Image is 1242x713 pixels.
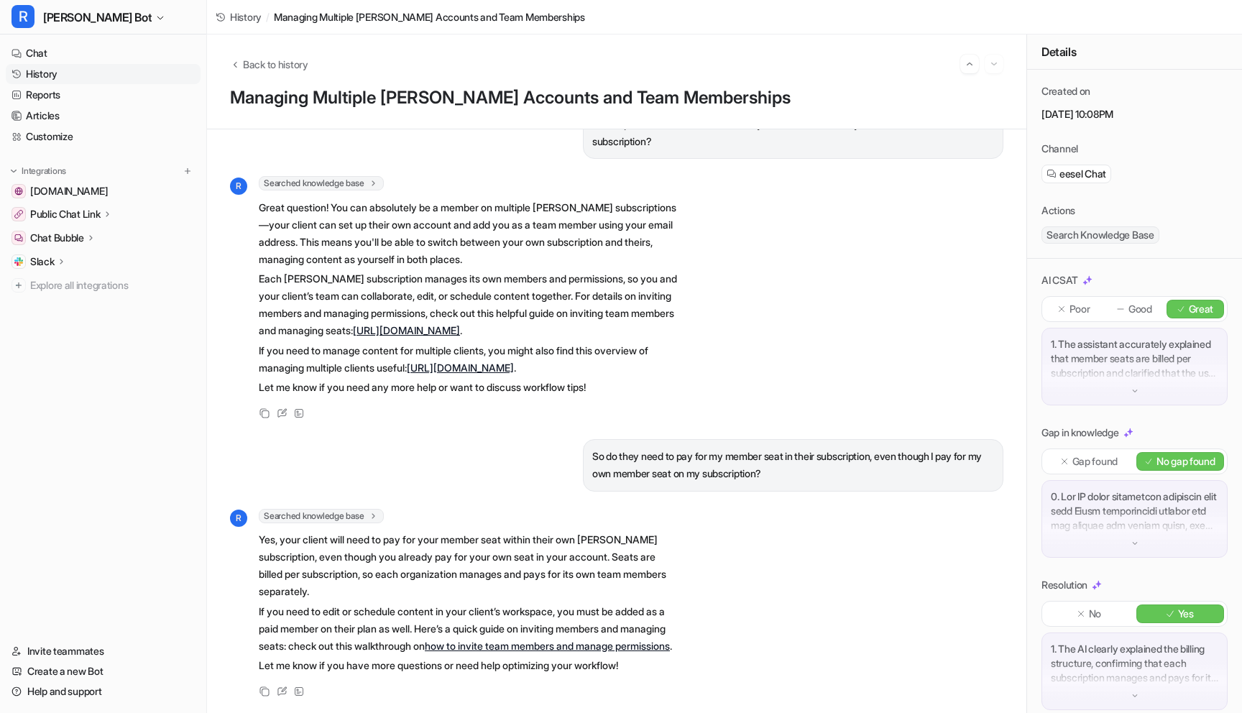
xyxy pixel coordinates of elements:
[1156,454,1215,469] p: No gap found
[1072,454,1118,469] p: Gap found
[6,106,201,126] a: Articles
[43,7,152,27] span: [PERSON_NAME] Bot
[259,531,679,600] p: Yes, your client will need to pay for your member seat within their own [PERSON_NAME] subscriptio...
[183,166,193,176] img: menu_add.svg
[6,126,201,147] a: Customize
[1041,273,1078,287] p: AI CSAT
[30,231,84,245] p: Chat Bubble
[1130,691,1140,701] img: down-arrow
[274,9,585,24] span: Managing Multiple [PERSON_NAME] Accounts and Team Memberships
[1059,167,1106,181] span: eesel Chat
[6,681,201,701] a: Help and support
[259,176,384,190] span: Searched knowledge base
[1041,107,1228,121] p: [DATE] 10:08PM
[989,57,999,70] img: Next session
[1041,578,1087,592] p: Resolution
[30,254,55,269] p: Slack
[22,165,66,177] p: Integrations
[230,510,247,527] span: R
[6,661,201,681] a: Create a new Bot
[1041,203,1075,218] p: Actions
[14,257,23,266] img: Slack
[230,9,262,24] span: History
[266,9,270,24] span: /
[216,9,262,24] a: History
[9,166,19,176] img: expand menu
[6,64,201,84] a: History
[6,164,70,178] button: Integrations
[14,234,23,242] img: Chat Bubble
[1046,167,1106,181] a: eesel Chat
[1130,538,1140,548] img: down-arrow
[259,270,679,339] p: Each [PERSON_NAME] subscription manages its own members and permissions, so you and your client’s...
[6,85,201,105] a: Reports
[230,178,247,195] span: R
[6,275,201,295] a: Explore all integrations
[6,641,201,661] a: Invite teammates
[11,5,34,28] span: R
[407,362,514,374] a: [URL][DOMAIN_NAME]
[6,43,201,63] a: Chat
[1189,302,1214,316] p: Great
[11,278,26,293] img: explore all integrations
[14,187,23,195] img: getrella.com
[230,57,308,72] button: Back to history
[1051,337,1218,380] p: 1. The assistant accurately explained that member seats are billed per subscription and clarified...
[353,324,460,336] a: [URL][DOMAIN_NAME]
[1041,226,1159,244] span: Search Knowledge Base
[425,640,670,652] a: how to invite team members and manage permissions
[965,57,975,70] img: Previous session
[1051,642,1218,685] p: 1. The AI clearly explained the billing structure, confirming that each subscription manages and ...
[1178,607,1194,621] p: Yes
[1089,607,1101,621] p: No
[960,55,979,73] button: Go to previous session
[259,509,384,523] span: Searched knowledge base
[1041,142,1078,156] p: Channel
[259,657,679,674] p: Let me know if you have more questions or need help optimizing your workflow!
[1027,34,1242,70] div: Details
[259,342,679,377] p: If you need to manage content for multiple clients, you might also find this overview of managing...
[1041,84,1090,98] p: Created on
[985,55,1003,73] button: Go to next session
[259,379,679,396] p: Let me know if you need any more help or want to discuss workflow tips!
[230,88,1003,109] h1: Managing Multiple [PERSON_NAME] Accounts and Team Memberships
[1041,425,1119,440] p: Gap in knowledge
[592,448,994,482] p: So do they need to pay for my member seat in their subscription, even though I pay for my own mem...
[14,210,23,218] img: Public Chat Link
[30,207,101,221] p: Public Chat Link
[259,199,679,268] p: Great question! You can absolutely be a member on multiple [PERSON_NAME] subscriptions—your clien...
[6,181,201,201] a: getrella.com[DOMAIN_NAME]
[1069,302,1090,316] p: Poor
[1046,169,1057,179] img: eeselChat
[243,57,308,72] span: Back to history
[30,274,195,297] span: Explore all integrations
[1051,489,1218,533] p: 0. Lor IP dolor sitametcon adipiscin elit sedd Eiusm temporincidi utlabor etd mag aliquae adm ven...
[259,603,679,655] p: If you need to edit or schedule content in your client’s workspace, you must be added as a paid m...
[30,184,108,198] span: [DOMAIN_NAME]
[1128,302,1152,316] p: Good
[1130,386,1140,396] img: down-arrow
